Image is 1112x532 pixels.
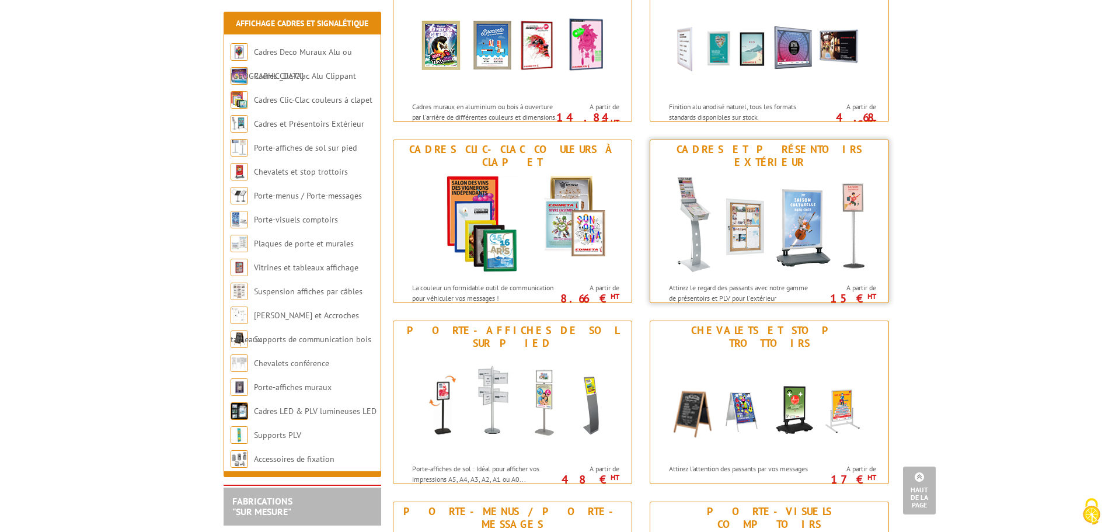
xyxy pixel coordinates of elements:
[412,102,557,142] p: Cadres muraux en aluminium ou bois à ouverture par l'arrière de différentes couleurs et dimension...
[254,142,357,153] a: Porte-affiches de sol sur pied
[236,18,368,29] a: Affichage Cadres et Signalétique
[560,464,619,474] span: A partir de
[231,187,248,204] img: Porte-menus / Porte-messages
[231,378,248,396] img: Porte-affiches muraux
[650,140,889,303] a: Cadres et Présentoirs Extérieur Cadres et Présentoirs Extérieur Attirez le regard des passants av...
[254,95,372,105] a: Cadres Clic-Clac couleurs à clapet
[412,464,557,484] p: Porte-affiches de sol : Idéal pour afficher vos impressions A5, A4, A3, A2, A1 ou A0...
[817,102,876,112] span: A partir de
[554,295,619,302] p: 8.66 €
[396,505,629,531] div: Porte-menus / Porte-messages
[811,476,876,483] p: 17 €
[254,238,354,249] a: Plaques de porte et murales
[661,172,877,277] img: Cadres et Présentoirs Extérieur
[254,119,364,129] a: Cadres et Présentoirs Extérieur
[560,283,619,293] span: A partir de
[232,495,292,517] a: FABRICATIONS"Sur Mesure"
[254,454,334,464] a: Accessoires de fixation
[653,324,886,350] div: Chevalets et stop trottoirs
[254,334,371,345] a: Supports de communication bois
[661,353,877,458] img: Chevalets et stop trottoirs
[611,472,619,482] sup: HT
[254,286,362,297] a: Suspension affiches par câbles
[231,47,352,81] a: Cadres Deco Muraux Alu ou [GEOGRAPHIC_DATA]
[867,472,876,482] sup: HT
[231,283,248,300] img: Suspension affiches par câbles
[669,464,814,474] p: Attirez l’attention des passants par vos messages
[393,140,632,303] a: Cadres Clic-Clac couleurs à clapet Cadres Clic-Clac couleurs à clapet La couleur un formidable ou...
[669,102,814,121] p: Finition alu anodisé naturel, tous les formats standards disponibles sur stock.
[653,143,886,169] div: Cadres et Présentoirs Extérieur
[396,143,629,169] div: Cadres Clic-Clac couleurs à clapet
[231,354,248,372] img: Chevalets conférence
[254,430,301,440] a: Supports PLV
[1077,497,1106,526] img: Cookies (fenêtre modale)
[231,43,248,61] img: Cadres Deco Muraux Alu ou Bois
[903,467,936,514] a: Haut de la page
[867,291,876,301] sup: HT
[254,71,356,81] a: Cadres Clic-Clac Alu Clippant
[254,358,329,368] a: Chevalets conférence
[231,235,248,252] img: Plaques de porte et murales
[554,114,619,128] p: 14.84 €
[412,283,557,302] p: La couleur un formidable outil de communication pour véhiculer vos messages !
[611,291,619,301] sup: HT
[811,295,876,302] p: 15 €
[254,214,338,225] a: Porte-visuels comptoirs
[811,114,876,128] p: 4.68 €
[254,190,362,201] a: Porte-menus / Porte-messages
[560,102,619,112] span: A partir de
[611,117,619,127] sup: HT
[1071,492,1112,532] button: Cookies (fenêtre modale)
[867,117,876,127] sup: HT
[396,324,629,350] div: Porte-affiches de sol sur pied
[231,115,248,133] img: Cadres et Présentoirs Extérieur
[254,262,358,273] a: Vitrines et tableaux affichage
[231,139,248,157] img: Porte-affiches de sol sur pied
[231,307,248,324] img: Cimaises et Accroches tableaux
[817,464,876,474] span: A partir de
[231,259,248,276] img: Vitrines et tableaux affichage
[405,353,621,458] img: Porte-affiches de sol sur pied
[554,476,619,483] p: 48 €
[254,382,332,392] a: Porte-affiches muraux
[254,406,377,416] a: Cadres LED & PLV lumineuses LED
[817,283,876,293] span: A partir de
[231,211,248,228] img: Porte-visuels comptoirs
[231,402,248,420] img: Cadres LED & PLV lumineuses LED
[231,450,248,468] img: Accessoires de fixation
[650,321,889,484] a: Chevalets et stop trottoirs Chevalets et stop trottoirs Attirez l’attention des passants par vos ...
[393,321,632,484] a: Porte-affiches de sol sur pied Porte-affiches de sol sur pied Porte-affiches de sol : Idéal pour ...
[669,283,814,302] p: Attirez le regard des passants avec notre gamme de présentoirs et PLV pour l'extérieur
[231,426,248,444] img: Supports PLV
[231,163,248,180] img: Chevalets et stop trottoirs
[254,166,348,177] a: Chevalets et stop trottoirs
[653,505,886,531] div: Porte-visuels comptoirs
[405,172,621,277] img: Cadres Clic-Clac couleurs à clapet
[231,91,248,109] img: Cadres Clic-Clac couleurs à clapet
[231,310,359,345] a: [PERSON_NAME] et Accroches tableaux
